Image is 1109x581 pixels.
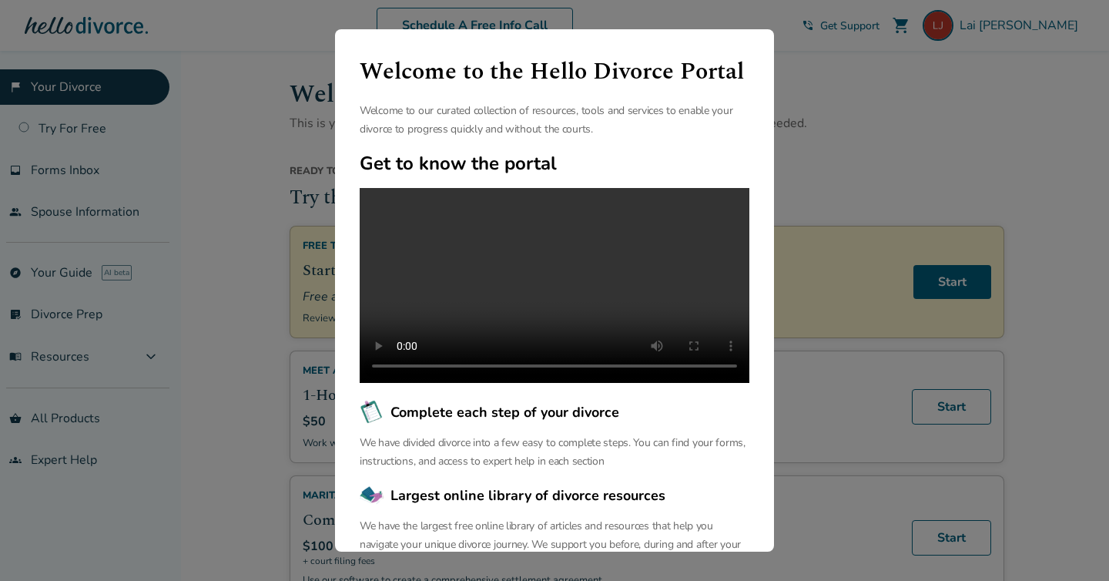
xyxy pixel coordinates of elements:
span: Largest online library of divorce resources [390,485,665,505]
h1: Welcome to the Hello Divorce Portal [360,54,749,89]
h2: Get to know the portal [360,151,749,176]
p: Welcome to our curated collection of resources, tools and services to enable your divorce to prog... [360,102,749,139]
p: We have the largest free online library of articles and resources that help you navigate your uni... [360,517,749,573]
iframe: Chat Widget [1032,507,1109,581]
span: Complete each step of your divorce [390,402,619,422]
p: We have divided divorce into a few easy to complete steps. You can find your forms, instructions,... [360,434,749,471]
img: Complete each step of your divorce [360,400,384,425]
img: Largest online library of divorce resources [360,483,384,508]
